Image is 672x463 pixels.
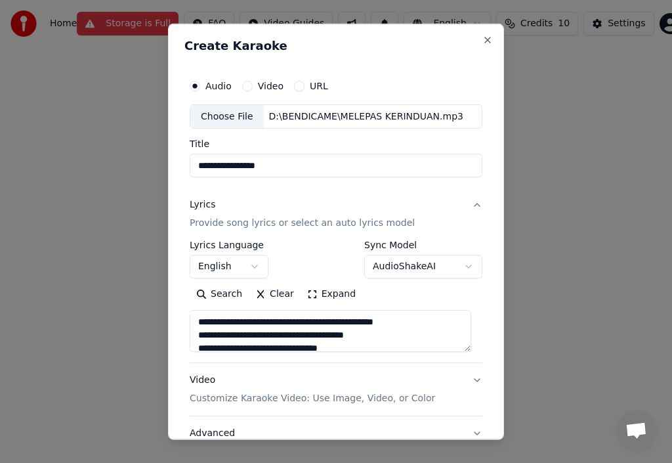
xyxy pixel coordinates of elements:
[190,188,482,240] button: LyricsProvide song lyrics or select an auto lyrics model
[258,81,283,90] label: Video
[190,104,264,128] div: Choose File
[310,81,328,90] label: URL
[190,392,435,405] p: Customize Karaoke Video: Use Image, Video, or Color
[190,416,482,451] button: Advanced
[184,39,488,51] h2: Create Karaoke
[190,139,482,148] label: Title
[205,81,232,90] label: Audio
[190,198,215,211] div: Lyrics
[249,284,301,305] button: Clear
[190,284,249,305] button: Search
[364,240,482,250] label: Sync Model
[190,240,268,250] label: Lyrics Language
[190,217,415,230] p: Provide song lyrics or select an auto lyrics model
[301,284,362,305] button: Expand
[264,110,469,123] div: D:\BENDICAME\MELEPAS KERINDUAN.mp3
[190,240,482,363] div: LyricsProvide song lyrics or select an auto lyrics model
[190,363,482,416] button: VideoCustomize Karaoke Video: Use Image, Video, or Color
[190,374,435,405] div: Video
